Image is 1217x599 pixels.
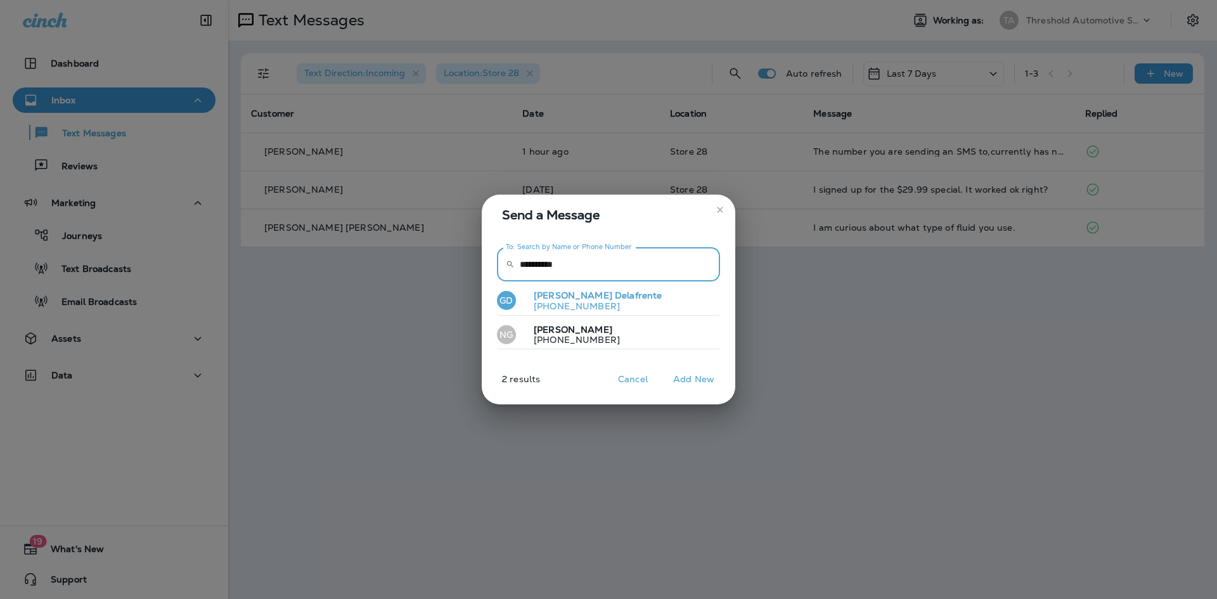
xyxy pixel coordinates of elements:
[534,290,612,301] span: [PERSON_NAME]
[667,370,721,389] button: Add New
[615,290,662,301] span: Delafrente
[502,205,720,225] span: Send a Message
[477,374,540,394] p: 2 results
[497,291,516,310] div: GD
[609,370,657,389] button: Cancel
[710,200,730,220] button: close
[497,321,720,350] button: NG [PERSON_NAME][PHONE_NUMBER]
[524,301,662,311] p: [PHONE_NUMBER]
[524,335,620,345] p: [PHONE_NUMBER]
[506,242,632,252] label: To: Search by Name or Phone Number
[534,324,612,335] span: [PERSON_NAME]
[497,287,720,316] button: GD[PERSON_NAME] Delafrente[PHONE_NUMBER]
[497,325,516,344] div: NG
